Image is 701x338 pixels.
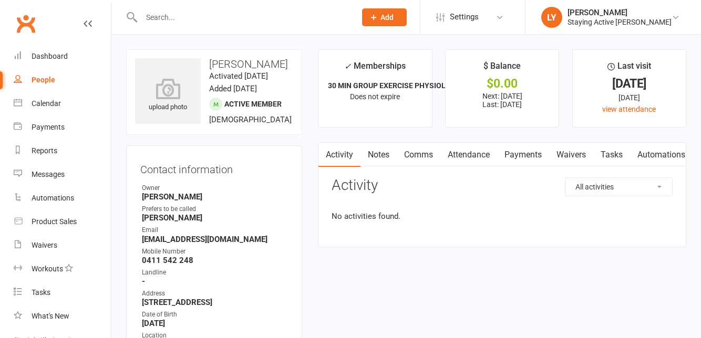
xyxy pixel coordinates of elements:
h3: [PERSON_NAME] [135,58,293,70]
div: Address [142,289,288,299]
div: Email [142,225,288,235]
div: Reports [32,146,57,155]
a: Automations [630,143,693,167]
time: Added [DATE] [209,84,257,93]
a: What's New [14,304,111,328]
strong: [DATE] [142,319,288,328]
div: What's New [32,312,69,320]
span: Does not expire [350,92,400,101]
div: [DATE] [582,92,676,103]
h3: Contact information [140,160,288,175]
a: Waivers [549,143,593,167]
a: Tasks [14,281,111,304]
div: Mobile Number [142,247,288,257]
strong: [PERSON_NAME] [142,213,288,223]
a: Attendance [440,143,497,167]
div: Last visit [607,59,651,78]
div: Prefers to be called [142,204,288,214]
strong: [EMAIL_ADDRESS][DOMAIN_NAME] [142,235,288,244]
div: Product Sales [32,217,77,226]
a: Product Sales [14,210,111,234]
div: $ Balance [483,59,521,78]
time: Activated [DATE] [209,71,268,81]
div: People [32,76,55,84]
span: Add [380,13,394,22]
a: Waivers [14,234,111,257]
strong: 0411 542 248 [142,256,288,265]
div: Tasks [32,288,50,297]
strong: 30 MIN GROUP EXERCISE PHYSIOLOGY SERVICES ... [328,81,504,90]
span: Settings [450,5,479,29]
a: Payments [14,115,111,139]
strong: - [142,277,288,286]
a: Tasks [593,143,630,167]
div: Messages [32,170,65,178]
li: No activities found. [332,210,673,223]
a: Notes [360,143,397,167]
div: Waivers [32,241,57,249]
div: Calendar [32,99,61,108]
h3: Activity [332,177,673,194]
div: upload photo [135,78,201,113]
div: Dashboard [32,52,68,60]
p: Next: [DATE] Last: [DATE] [455,92,549,109]
a: view attendance [602,105,656,113]
a: Automations [14,186,111,210]
a: Payments [497,143,549,167]
a: Clubworx [13,10,39,37]
div: Automations [32,194,74,202]
div: [PERSON_NAME] [568,8,672,17]
div: Landline [142,268,288,278]
div: Payments [32,123,65,131]
div: Workouts [32,265,63,273]
button: Add [362,8,407,26]
a: Messages [14,163,111,186]
div: LY [541,7,562,28]
div: Staying Active [PERSON_NAME] [568,17,672,27]
div: [DATE] [582,78,676,89]
div: $0.00 [455,78,549,89]
div: Date of Birth [142,310,288,320]
a: Comms [397,143,440,167]
div: Memberships [344,59,406,79]
a: Workouts [14,257,111,281]
div: Owner [142,183,288,193]
a: Activity [318,143,360,167]
span: [DEMOGRAPHIC_DATA] [209,115,292,124]
a: Dashboard [14,45,111,68]
a: People [14,68,111,92]
span: Active member [224,100,282,108]
input: Search... [138,10,348,25]
a: Calendar [14,92,111,115]
strong: [PERSON_NAME] [142,192,288,202]
i: ✓ [344,61,351,71]
strong: [STREET_ADDRESS] [142,298,288,307]
a: Reports [14,139,111,163]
